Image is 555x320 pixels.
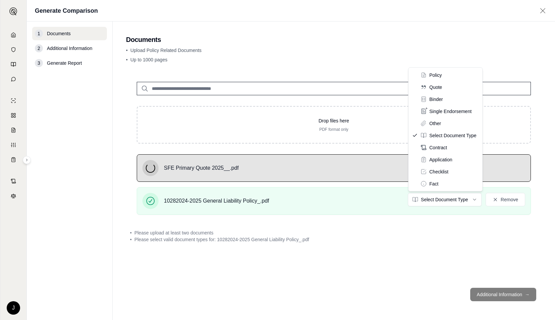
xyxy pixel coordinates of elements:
[429,108,472,115] span: Single Endorsement
[429,132,477,139] span: Select Document Type
[429,180,438,187] span: Fact
[429,168,448,175] span: Checklist
[429,96,443,103] span: Binder
[429,120,441,127] span: Other
[429,72,442,78] span: Policy
[429,144,447,151] span: Contract
[429,84,442,91] span: Quote
[429,156,452,163] span: Application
